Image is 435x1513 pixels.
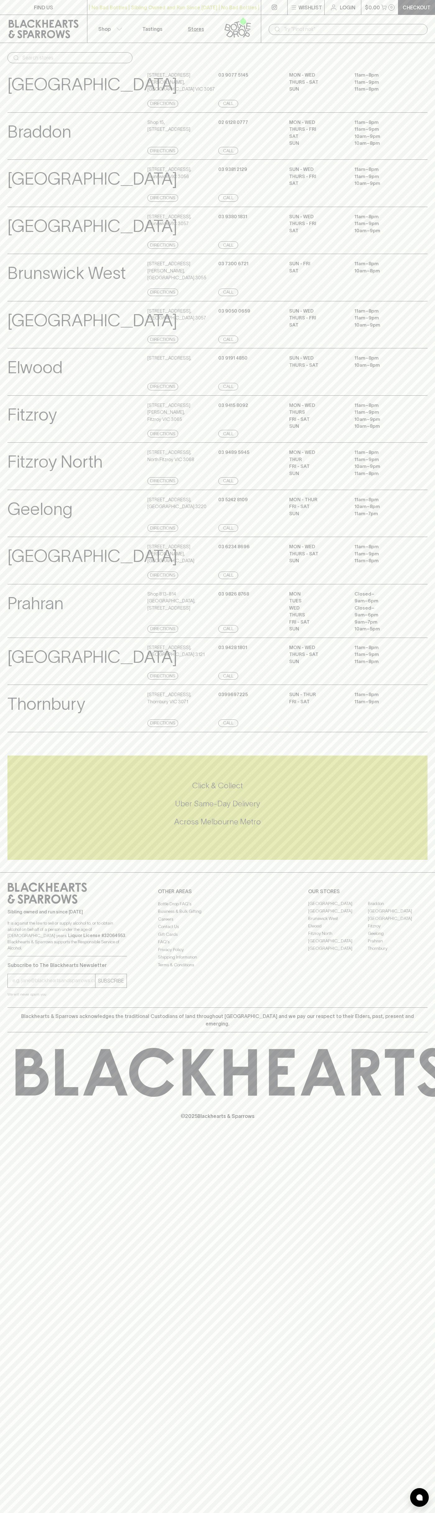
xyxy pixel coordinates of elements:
[354,611,410,619] p: 9am – 6pm
[98,977,124,984] p: SUBSCRIBE
[147,241,178,249] a: Directions
[7,355,62,380] p: Elwood
[7,402,57,428] p: Fitzroy
[289,416,345,423] p: FRI - SAT
[289,322,345,329] p: SAT
[12,976,95,986] input: e.g. jane@blackheartsandsparrows.com.au
[354,409,410,416] p: 11am – 9pm
[218,289,238,296] a: Call
[354,133,410,140] p: 10am – 9pm
[147,496,206,510] p: [STREET_ADDRESS] , [GEOGRAPHIC_DATA] 3220
[147,194,178,202] a: Directions
[354,619,410,626] p: 9am – 7pm
[416,1494,423,1501] img: bubble-icon
[354,644,410,651] p: 11am – 8pm
[289,644,345,651] p: MON - WED
[218,119,248,126] p: 02 6128 0777
[188,25,204,33] p: Stores
[289,86,345,93] p: SUN
[354,308,410,315] p: 11am – 8pm
[289,449,345,456] p: MON - WED
[7,961,127,969] p: Subscribe to The Blackhearts Newsletter
[289,496,345,503] p: MON - THUR
[354,463,410,470] p: 10am – 9pm
[7,780,428,791] h5: Click & Collect
[147,449,194,463] p: [STREET_ADDRESS] , North Fitzroy VIC 3068
[354,470,410,477] p: 11am – 8pm
[7,119,71,145] p: Braddon
[147,691,191,705] p: [STREET_ADDRESS] , Thornbury VIC 3071
[174,15,218,43] a: Stores
[308,900,368,907] a: [GEOGRAPHIC_DATA]
[95,974,127,987] button: SUBSCRIBE
[289,173,345,180] p: THURS - FRI
[354,314,410,322] p: 11am – 9pm
[289,355,345,362] p: SUN - WED
[218,402,248,409] p: 03 9415 8092
[34,4,53,11] p: FIND US
[354,496,410,503] p: 11am – 8pm
[368,900,428,907] a: Braddon
[354,423,410,430] p: 10am – 8pm
[289,126,345,133] p: THURS - FRI
[158,908,277,915] a: Business & Bulk Gifting
[131,15,174,43] a: Tastings
[289,423,345,430] p: SUN
[98,25,111,33] p: Shop
[218,383,238,390] a: Call
[147,524,178,532] a: Directions
[218,691,248,698] p: 0399697225
[354,651,410,658] p: 11am – 9pm
[354,591,410,598] p: Closed –
[7,909,127,915] p: Sibling owned and run since [DATE]
[158,931,277,938] a: Gift Cards
[308,945,368,952] a: [GEOGRAPHIC_DATA]
[147,402,217,423] p: [STREET_ADDRESS][PERSON_NAME] , Fitzroy VIC 3065
[12,1012,423,1027] p: Blackhearts & Sparrows acknowledges the traditional Custodians of land throughout [GEOGRAPHIC_DAT...
[354,220,410,227] p: 11am – 9pm
[354,543,410,550] p: 11am – 8pm
[340,4,355,11] p: Login
[147,591,217,612] p: Shop 813-814 [GEOGRAPHIC_DATA] , [STREET_ADDRESS]
[368,937,428,945] a: Prahran
[289,651,345,658] p: THURS - SAT
[147,72,217,93] p: [STREET_ADDRESS][PERSON_NAME] , [GEOGRAPHIC_DATA] VIC 3067
[354,166,410,173] p: 11am – 8pm
[308,915,368,922] a: Brunswick West
[368,945,428,952] a: Thornbury
[147,260,217,281] p: [STREET_ADDRESS][PERSON_NAME] , [GEOGRAPHIC_DATA] 3055
[308,930,368,937] a: Fitzroy North
[147,147,178,154] a: Directions
[289,625,345,633] p: SUN
[147,308,206,322] p: [STREET_ADDRESS] , [GEOGRAPHIC_DATA] 3057
[218,543,250,550] p: 03 6234 8696
[7,166,177,192] p: [GEOGRAPHIC_DATA]
[147,672,178,680] a: Directions
[289,220,345,227] p: THURS - FRI
[147,644,205,658] p: [STREET_ADDRESS] , [GEOGRAPHIC_DATA] 3121
[218,625,238,633] a: Call
[390,6,393,9] p: 0
[354,119,410,126] p: 11am – 8pm
[218,336,238,343] a: Call
[7,72,177,97] p: [GEOGRAPHIC_DATA]
[158,961,277,969] a: Terms & Conditions
[284,24,423,34] input: Try "Pinot noir"
[354,625,410,633] p: 10am – 5pm
[289,463,345,470] p: FRI - SAT
[354,416,410,423] p: 10am – 9pm
[289,597,345,605] p: TUES
[158,900,277,907] a: Bottle Drop FAQ's
[289,267,345,275] p: SAT
[354,267,410,275] p: 10am – 8pm
[368,922,428,930] a: Fitzroy
[403,4,431,11] p: Checkout
[218,260,248,267] p: 03 7300 6721
[147,213,191,227] p: [STREET_ADDRESS] , Brunswick VIC 3057
[7,817,428,827] h5: Across Melbourne Metro
[147,289,178,296] a: Directions
[218,100,238,107] a: Call
[354,126,410,133] p: 11am – 9pm
[368,915,428,922] a: [GEOGRAPHIC_DATA]
[158,888,277,895] p: OTHER AREAS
